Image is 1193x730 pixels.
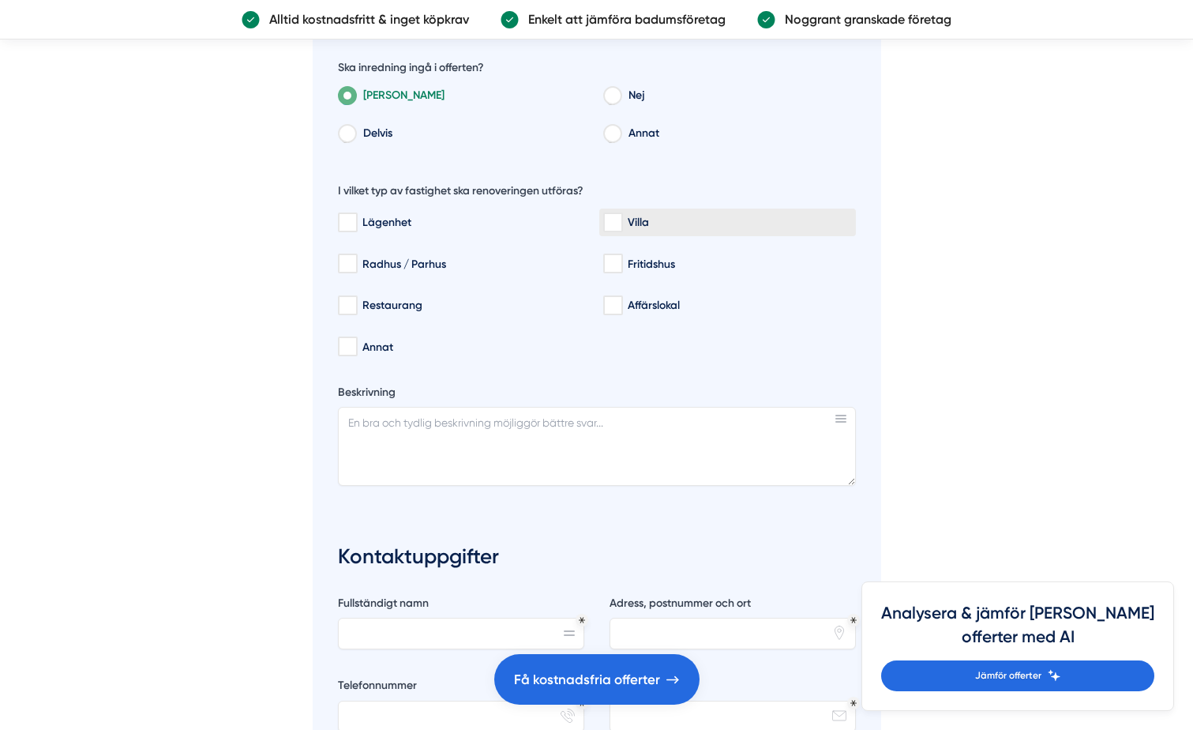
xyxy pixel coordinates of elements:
h5: I vilket typ av fastighet ska renoveringen utföras? [338,183,583,203]
input: Fritidshus [603,256,621,272]
label: Beskrivning [338,385,856,405]
input: Delvis [338,129,355,143]
input: Nej [603,91,621,105]
label: Fullständigt namn [338,596,584,615]
input: Ja [338,91,355,105]
input: Annat [338,339,356,355]
label: Annat [621,123,856,147]
a: Jämför offerter [881,660,1154,691]
p: Enkelt att jämföra badumsföretag [519,9,726,29]
label: Delvis [355,123,591,147]
p: Noggrant granskade företag [775,9,951,29]
span: Jämför offerter [975,668,1041,683]
input: Lägenhet [338,215,356,231]
label: [PERSON_NAME] [355,85,591,109]
input: Restaurang [338,298,356,314]
div: Obligatoriskt [850,617,857,623]
a: Få kostnadsfria offerter [494,654,700,705]
h4: Analysera & jämför [PERSON_NAME] offerter med AI [881,601,1154,660]
label: Nej [621,85,856,109]
input: Radhus / Parhus [338,256,356,272]
label: Adress, postnummer och ort [610,596,856,615]
p: Alltid kostnadsfritt & inget köpkrav [260,9,469,29]
label: Telefonnummer [338,678,584,698]
label: E-postadress [610,678,856,698]
input: Affärslokal [603,298,621,314]
span: Få kostnadsfria offerter [514,669,660,690]
div: Obligatoriskt [850,700,857,706]
div: Obligatoriskt [579,617,585,623]
h5: Ska inredning ingå i offerten? [338,60,484,80]
h3: Kontaktuppgifter [338,536,856,581]
input: Villa [603,215,621,231]
input: Annat [603,129,621,143]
